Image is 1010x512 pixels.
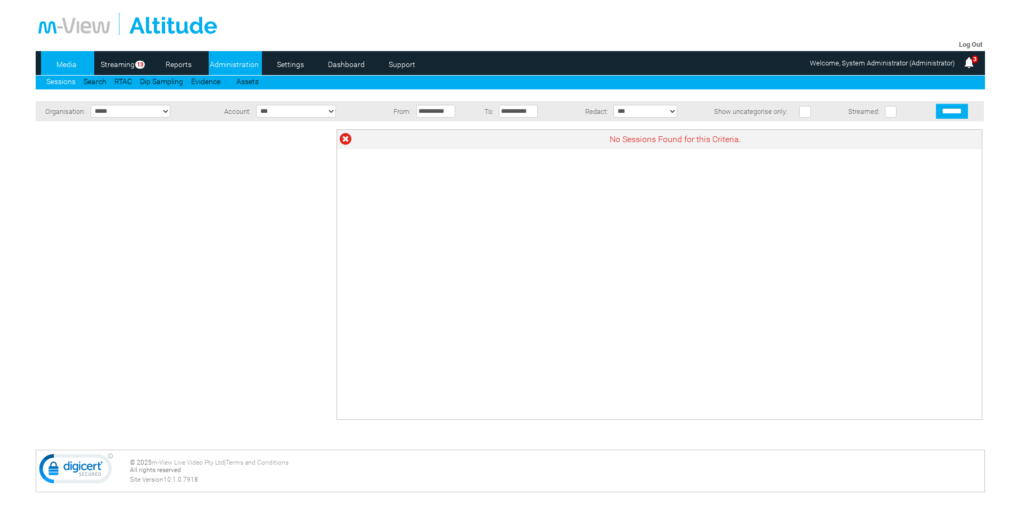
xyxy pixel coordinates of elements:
[84,77,106,86] a: Search
[610,134,741,144] span: No Sessions Found for this Criteria.
[208,101,253,121] td: Account:
[130,459,982,483] div: © 2025 | All rights reserved
[265,56,316,72] a: Settings
[209,56,260,72] a: Administration
[46,77,76,86] a: Sessions
[135,61,145,69] span: 13
[226,459,289,466] a: Terms and Conditions
[97,56,139,72] a: Streaming
[963,56,975,69] img: bell25.png
[848,108,880,115] span: Streamed:
[39,453,113,489] img: DigiCert Secured Site Seal
[959,40,982,48] a: Log Out
[191,77,220,86] a: Evidence
[152,459,224,466] a: m-View Live Video Pty Ltd
[381,101,414,121] td: From:
[114,77,132,86] a: RTAC
[810,59,955,67] span: Welcome, System Administrator (Administrator)
[153,56,204,72] a: Reports
[140,77,183,86] a: Dip Sampling
[41,56,93,72] a: Media
[559,101,611,121] td: Redact:
[36,101,88,121] td: Organisation:
[321,56,372,72] a: Dashboard
[376,56,428,72] a: Support
[476,101,496,121] td: To:
[972,55,978,63] span: 3
[714,108,787,115] span: Show uncategorise only:
[130,476,982,483] div: Site Version
[236,77,259,86] a: Assets
[163,476,198,483] span: 10.1.0.7918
